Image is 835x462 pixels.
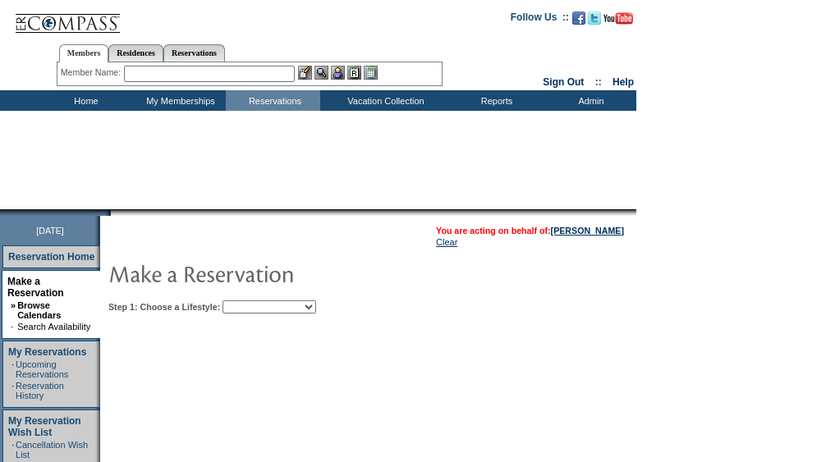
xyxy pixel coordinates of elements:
[108,257,437,290] img: pgTtlMakeReservation.gif
[163,44,225,62] a: Reservations
[331,66,345,80] img: Impersonate
[11,440,14,460] td: ·
[16,381,64,400] a: Reservation History
[11,381,14,400] td: ·
[436,226,624,236] span: You are acting on behalf of:
[588,11,601,25] img: Follow us on Twitter
[37,90,131,111] td: Home
[17,322,90,332] a: Search Availability
[511,10,569,30] td: Follow Us ::
[603,16,633,26] a: Subscribe to our YouTube Channel
[588,16,601,26] a: Follow us on Twitter
[17,300,61,320] a: Browse Calendars
[61,66,124,80] div: Member Name:
[595,76,602,88] span: ::
[108,302,220,312] b: Step 1: Choose a Lifestyle:
[11,300,16,310] b: »
[7,276,64,299] a: Make a Reservation
[603,12,633,25] img: Subscribe to our YouTube Channel
[11,322,16,332] td: ·
[298,66,312,80] img: b_edit.gif
[131,90,226,111] td: My Memberships
[8,415,81,438] a: My Reservation Wish List
[612,76,634,88] a: Help
[11,359,14,379] td: ·
[447,90,542,111] td: Reports
[551,226,624,236] a: [PERSON_NAME]
[111,209,112,216] img: blank.gif
[8,346,86,358] a: My Reservations
[59,44,109,62] a: Members
[542,90,636,111] td: Admin
[108,44,163,62] a: Residences
[36,226,64,236] span: [DATE]
[364,66,378,80] img: b_calculator.gif
[16,359,68,379] a: Upcoming Reservations
[105,209,111,216] img: promoShadowLeftCorner.gif
[543,76,584,88] a: Sign Out
[16,440,88,460] a: Cancellation Wish List
[436,237,457,247] a: Clear
[572,11,585,25] img: Become our fan on Facebook
[572,16,585,26] a: Become our fan on Facebook
[226,90,320,111] td: Reservations
[347,66,361,80] img: Reservations
[8,251,94,263] a: Reservation Home
[314,66,328,80] img: View
[320,90,447,111] td: Vacation Collection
